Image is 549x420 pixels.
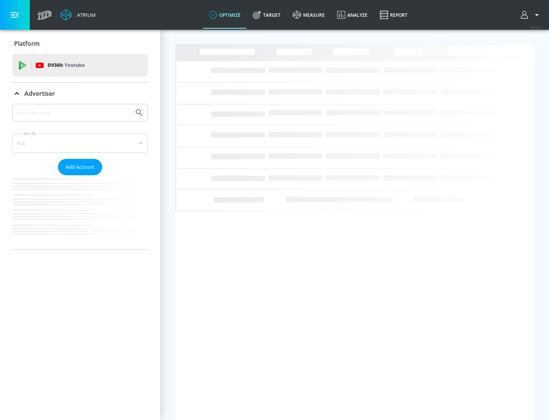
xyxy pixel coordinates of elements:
a: Analyze [331,1,374,29]
div: Platform [12,33,148,54]
p: Youtube [64,61,85,69]
div: Advertiser [12,104,148,249]
span: v 4.32.0 [531,25,541,29]
div: A-Z [12,134,148,153]
a: Target [247,1,287,29]
input: Search by name [15,108,131,118]
p: Platform [14,39,40,48]
a: Atrium [60,9,96,21]
p: Advertiser [24,89,55,98]
label: Sort By [22,131,38,136]
nav: list of Advertiser [12,175,148,249]
div: Atrium [74,11,96,18]
a: Report [374,1,414,29]
span: Add Account [66,163,95,171]
div: DV360: Youtube [12,54,148,77]
a: measure [287,1,331,29]
p: DV360: [48,61,85,69]
a: optimize [203,1,247,29]
div: Advertiser [12,83,148,104]
button: Add Account [58,159,102,175]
